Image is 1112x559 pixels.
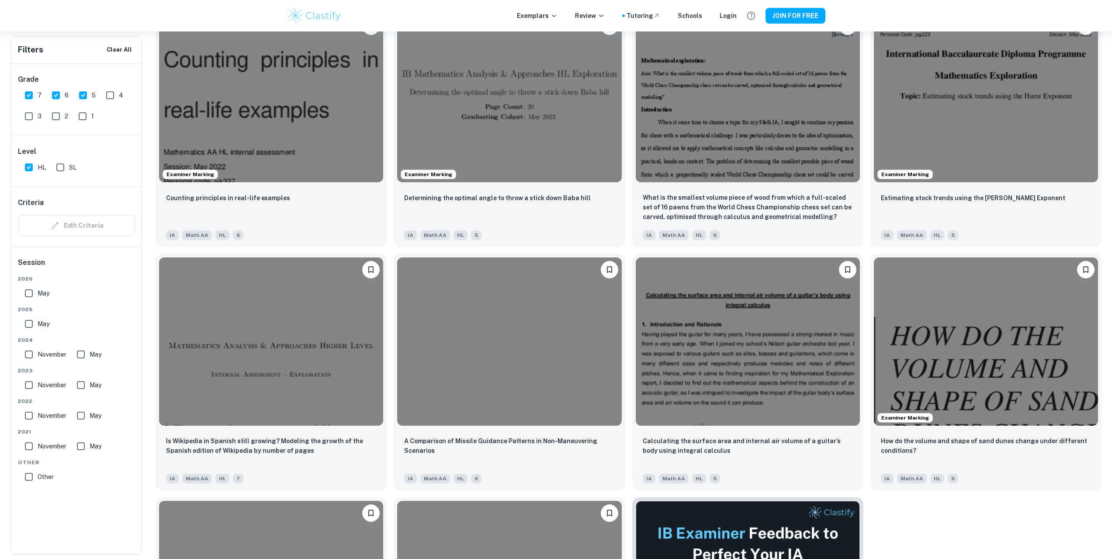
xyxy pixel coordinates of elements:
[636,14,860,182] img: Math AA IA example thumbnail: What is the smallest volume piece of woo
[397,14,621,182] img: Math AA IA example thumbnail: Determining the optimal angle to throw a
[881,474,894,483] span: IA
[90,411,101,420] span: May
[692,474,706,483] span: HL
[38,411,66,420] span: November
[394,10,625,247] a: Examiner MarkingPlease log in to bookmark exemplarsDetermining the optimal angle to throw a stick...
[710,230,720,240] span: 6
[766,8,825,24] button: JOIN FOR FREE
[878,170,932,178] span: Examiner Marking
[454,474,468,483] span: HL
[401,170,456,178] span: Examiner Marking
[18,44,43,56] h6: Filters
[18,146,135,157] h6: Level
[287,7,343,24] img: Clastify logo
[643,436,853,455] p: Calculating the surface area and internal air volume of a guitar’s body using integral calculus
[744,8,759,23] button: Help and Feedback
[404,230,417,240] span: IA
[156,10,387,247] a: Examiner MarkingPlease log in to bookmark exemplarsCounting principles in real-life examplesIAMat...
[678,11,702,21] a: Schools
[38,163,46,172] span: HL
[897,474,927,483] span: Math AA
[643,474,655,483] span: IA
[18,198,44,208] h6: Criteria
[454,230,468,240] span: HL
[18,428,135,436] span: 2021
[870,10,1102,247] a: Examiner MarkingPlease log in to bookmark exemplarsEstimating stock trends using the Hurst Expone...
[38,111,42,121] span: 3
[397,257,621,426] img: Math AA IA example thumbnail: A Comparison of Missile Guidance Pattern
[163,170,218,178] span: Examiner Marking
[710,474,720,483] span: 5
[420,230,450,240] span: Math AA
[948,474,958,483] span: 6
[38,472,54,482] span: Other
[18,367,135,375] span: 2023
[182,474,212,483] span: Math AA
[471,474,482,483] span: 6
[215,230,229,240] span: HL
[404,193,591,203] p: Determining the optimal angle to throw a stick down Baba hill
[839,261,856,278] button: Please log in to bookmark exemplars
[659,474,689,483] span: Math AA
[362,504,380,522] button: Please log in to bookmark exemplars
[881,230,894,240] span: IA
[659,230,689,240] span: Math AA
[18,336,135,344] span: 2024
[18,215,135,236] div: Criteria filters are unavailable when searching by topic
[119,90,123,100] span: 4
[38,380,66,390] span: November
[166,474,179,483] span: IA
[575,11,605,21] p: Review
[643,230,655,240] span: IA
[215,474,229,483] span: HL
[233,474,243,483] span: 7
[38,288,49,298] span: May
[517,11,558,21] p: Exemplars
[643,193,853,222] p: What is the smallest volume piece of wood from which a full-scaled set of 16 pawns from the World...
[874,14,1098,182] img: Math AA IA example thumbnail: Estimating stock trends using the Hurst
[166,230,179,240] span: IA
[18,458,135,466] span: Other
[930,230,944,240] span: HL
[65,90,69,100] span: 6
[18,397,135,405] span: 2022
[632,10,863,247] a: Please log in to bookmark exemplarsWhat is the smallest volume piece of wood from which a full-sc...
[156,254,387,490] a: Please log in to bookmark exemplarsIs Wikipedia in Spanish still growing? Modeling the growth of ...
[601,261,618,278] button: Please log in to bookmark exemplars
[627,11,660,21] a: Tutoring
[166,193,290,203] p: Counting principles in real-life examples
[38,319,49,329] span: May
[18,275,135,283] span: 2026
[881,436,1091,455] p: How do the volume and shape of sand dunes change under different conditions?
[38,441,66,451] span: November
[420,474,450,483] span: Math AA
[930,474,944,483] span: HL
[394,254,625,490] a: Please log in to bookmark exemplarsA Comparison of Missile Guidance Patterns in Non-Maneuvering S...
[159,257,383,426] img: Math AA IA example thumbnail: Is Wikipedia in Spanish still growing? M
[881,193,1065,203] p: Estimating stock trends using the Hurst Exponent
[69,163,76,172] span: SL
[182,230,212,240] span: Math AA
[166,436,376,455] p: Is Wikipedia in Spanish still growing? Modeling the growth of the Spanish edition of Wikipedia by...
[404,436,614,455] p: A Comparison of Missile Guidance Patterns in Non-Maneuvering Scenarios
[404,474,417,483] span: IA
[65,111,68,121] span: 2
[874,257,1098,426] img: Math AA IA example thumbnail: How do the volume and shape of sand dune
[92,90,96,100] span: 5
[90,380,101,390] span: May
[948,230,958,240] span: 5
[18,306,135,313] span: 2025
[878,414,932,422] span: Examiner Marking
[18,257,135,275] h6: Session
[720,11,737,21] a: Login
[159,14,383,182] img: Math AA IA example thumbnail: Counting principles in real-life exampl
[91,111,94,121] span: 1
[601,504,618,522] button: Please log in to bookmark exemplars
[897,230,927,240] span: Math AA
[362,261,380,278] button: Please log in to bookmark exemplars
